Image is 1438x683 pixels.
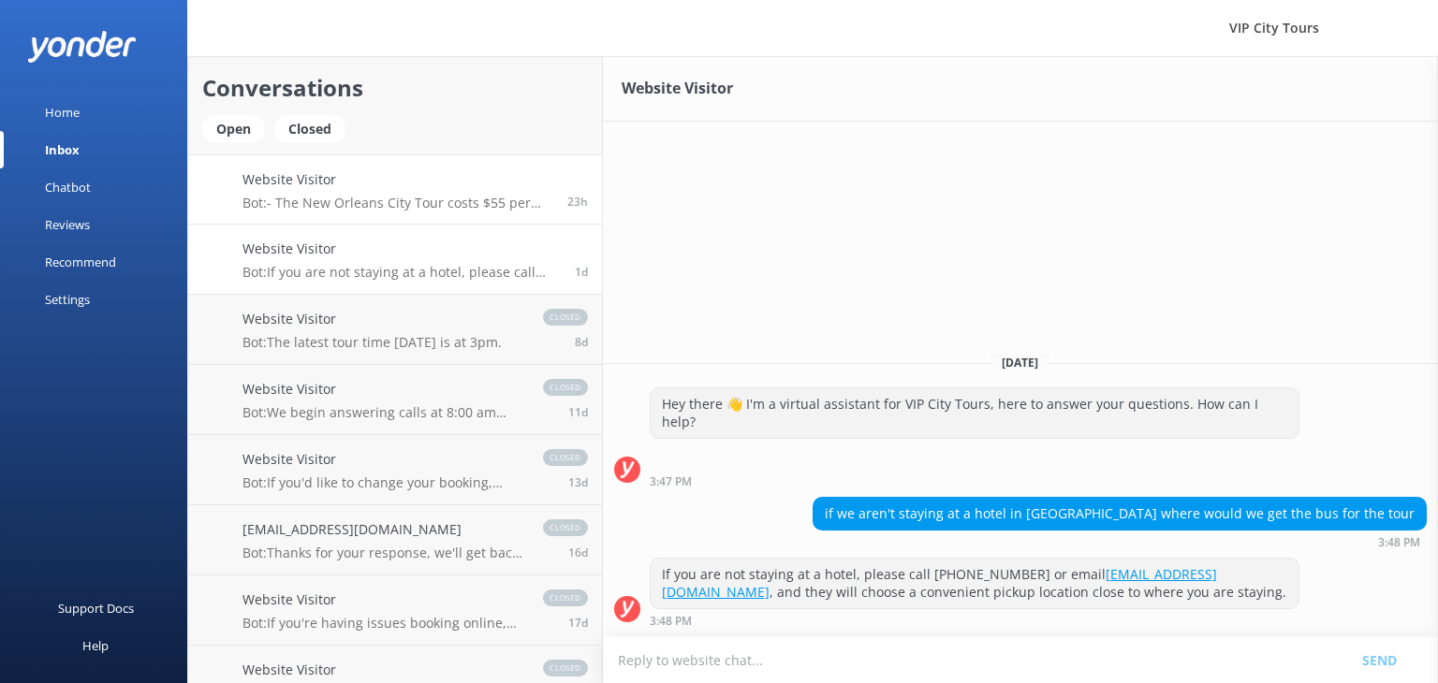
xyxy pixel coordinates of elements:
span: closed [543,379,588,396]
div: Settings [45,281,90,318]
a: Website VisitorBot:We begin answering calls at 8:00 am central standard time.closed11d [188,365,602,435]
div: Open [202,115,265,143]
span: closed [543,309,588,326]
h4: [EMAIL_ADDRESS][DOMAIN_NAME] [242,519,524,540]
strong: 3:48 PM [1378,537,1420,548]
a: Website VisitorBot:The latest tour time [DATE] is at 3pm.closed8d [188,295,602,365]
div: Home [45,94,80,131]
p: Bot: If you're having issues booking online, please contact the VIP City Tours team at [PHONE_NUM... [242,615,524,632]
p: Bot: The latest tour time [DATE] is at 3pm. [242,334,502,351]
span: 02:48pm 14-Aug-2025 (UTC -06:00) America/Mexico_City [575,264,588,280]
a: Website VisitorBot:If you're having issues booking online, please contact the VIP City Tours team... [188,575,602,646]
h3: Website Visitor [622,77,733,101]
span: closed [543,589,588,606]
p: Bot: - The New Orleans City Tour costs $55 per adult and $35 per child. For more details, visit [... [242,195,553,211]
p: Bot: If you'd like to change your booking, please contact the VIP City Tours team at [PHONE_NUMBE... [242,474,524,491]
h4: Website Visitor [242,239,561,259]
a: Website VisitorBot:- The New Orleans City Tour costs $55 per adult and $35 per child. For more de... [188,154,602,225]
span: closed [543,449,588,466]
h4: Website Visitor [242,379,524,400]
a: [EMAIL_ADDRESS][DOMAIN_NAME]Bot:Thanks for your response, we'll get back to you as soon as we can... [188,505,602,575]
span: 05:55pm 29-Jul-2025 (UTC -06:00) America/Mexico_City [568,615,588,631]
span: 05:56am 05-Aug-2025 (UTC -06:00) America/Mexico_City [568,404,588,420]
img: yonder-white-logo.png [28,31,136,62]
div: 02:47pm 14-Aug-2025 (UTC -06:00) America/Mexico_City [650,474,1300,487]
span: closed [543,519,588,536]
div: Inbox [45,131,80,168]
div: Chatbot [45,168,91,206]
h4: Website Visitor [242,449,524,470]
h4: Website Visitor [242,309,502,329]
span: 01:55pm 02-Aug-2025 (UTC -06:00) America/Mexico_City [568,474,588,490]
div: 02:48pm 14-Aug-2025 (UTC -06:00) America/Mexico_City [813,535,1427,548]
div: if we aren't staying at a hotel in [GEOGRAPHIC_DATA] where would we get the bus for the tour [814,498,1426,530]
div: Reviews [45,206,90,243]
p: Bot: Thanks for your response, we'll get back to you as soon as we can during opening hours. [242,545,524,561]
strong: 3:47 PM [650,476,692,487]
a: Closed [274,118,355,138]
div: 02:48pm 14-Aug-2025 (UTC -06:00) America/Mexico_City [650,614,1300,627]
span: [DATE] [990,355,1049,371]
span: 09:07pm 30-Jul-2025 (UTC -06:00) America/Mexico_City [568,545,588,560]
h4: Website Visitor [242,589,524,610]
div: Closed [274,115,345,143]
a: Open [202,118,274,138]
p: Bot: We begin answering calls at 8:00 am central standard time. [242,404,524,421]
span: 07:44am 15-Aug-2025 (UTC -06:00) America/Mexico_City [567,194,588,210]
strong: 3:48 PM [650,616,692,627]
a: Website VisitorBot:If you'd like to change your booking, please contact the VIP City Tours team a... [188,435,602,505]
div: Help [82,627,109,664]
a: Website VisitorBot:If you are not staying at a hotel, please call [PHONE_NUMBER] or email [EMAIL_... [188,225,602,295]
div: Hey there 👋 I'm a virtual assistant for VIP City Tours, here to answer your questions. How can I ... [651,388,1299,438]
h4: Website Visitor [242,660,524,680]
h4: Website Visitor [242,169,553,190]
div: Support Docs [58,589,134,627]
h2: Conversations [202,70,588,106]
span: 07:50am 07-Aug-2025 (UTC -06:00) America/Mexico_City [575,334,588,350]
span: closed [543,660,588,676]
div: Recommend [45,243,116,281]
a: [EMAIL_ADDRESS][DOMAIN_NAME] [662,565,1217,602]
div: If you are not staying at a hotel, please call [PHONE_NUMBER] or email , and they will choose a c... [651,559,1299,608]
p: Bot: If you are not staying at a hotel, please call [PHONE_NUMBER] or email [EMAIL_ADDRESS][DOMAI... [242,264,561,281]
